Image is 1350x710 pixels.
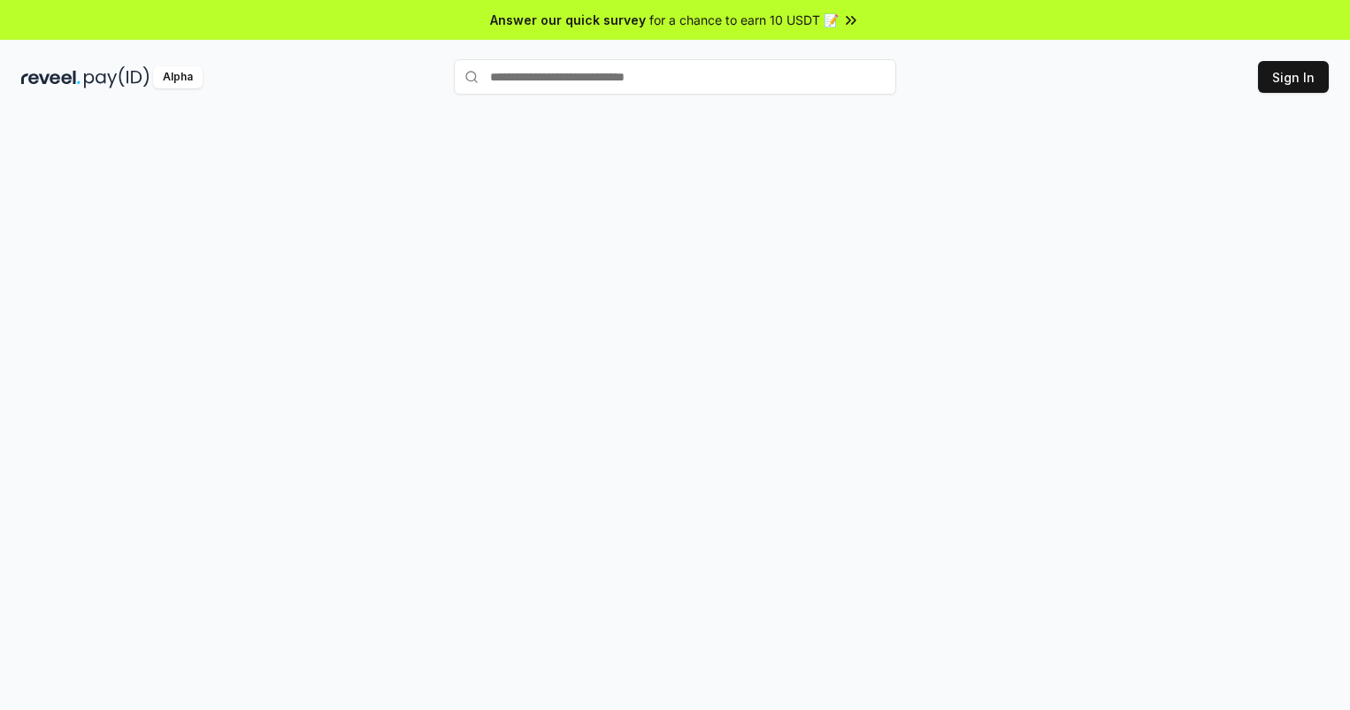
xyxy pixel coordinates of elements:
div: Alpha [153,66,203,88]
img: reveel_dark [21,66,81,88]
button: Sign In [1258,61,1329,93]
img: pay_id [84,66,150,88]
span: for a chance to earn 10 USDT 📝 [649,11,839,29]
span: Answer our quick survey [490,11,646,29]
